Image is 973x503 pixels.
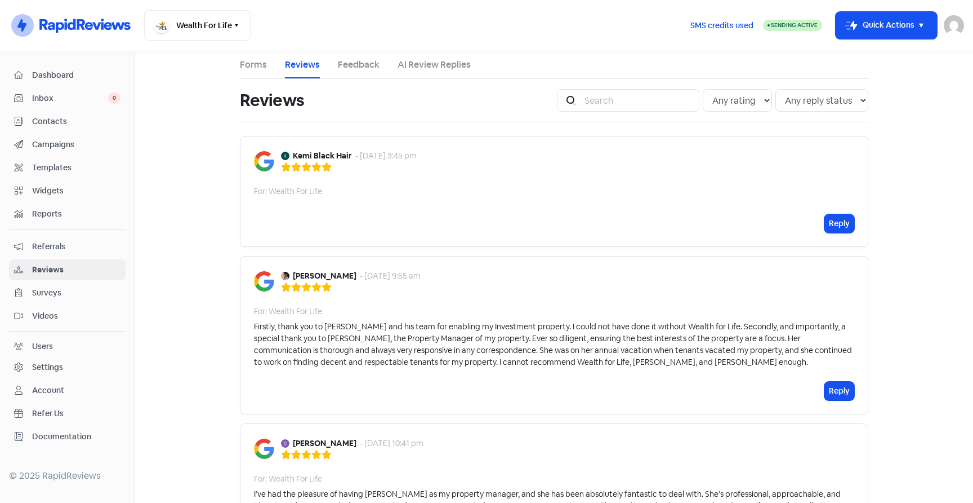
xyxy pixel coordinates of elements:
[836,12,937,39] button: Quick Actions
[771,21,818,29] span: Sending Active
[398,58,471,72] a: AI Review Replies
[240,58,267,72] a: Forms
[254,306,322,317] div: For: Wealth For Life
[32,116,120,127] span: Contacts
[108,92,120,104] span: 0
[763,19,822,32] a: Sending Active
[254,186,322,197] div: For: Wealth For Life
[254,439,274,459] img: Image
[32,264,120,276] span: Reviews
[32,408,120,420] span: Refer Us
[285,58,320,72] a: Reviews
[32,208,120,220] span: Reports
[9,88,126,109] a: Inbox 0
[293,270,356,282] b: [PERSON_NAME]
[9,236,126,257] a: Referrals
[681,19,763,30] a: SMS credits used
[9,426,126,447] a: Documentation
[9,157,126,178] a: Templates
[32,385,64,396] div: Account
[9,180,126,201] a: Widgets
[9,134,126,155] a: Campaigns
[281,439,289,448] img: Avatar
[240,82,304,118] h1: Reviews
[281,152,289,160] img: Avatar
[9,336,126,357] a: Users
[32,431,120,443] span: Documentation
[360,270,421,282] div: - [DATE] 9:55 am
[9,306,126,326] a: Videos
[32,185,120,197] span: Widgets
[32,69,120,81] span: Dashboard
[690,20,753,32] span: SMS credits used
[9,259,126,280] a: Reviews
[360,438,423,449] div: - [DATE] 10:41 pm
[9,111,126,132] a: Contacts
[9,403,126,424] a: Refer Us
[32,92,108,104] span: Inbox
[32,287,120,299] span: Surveys
[254,321,854,368] div: Firstly, thank you to [PERSON_NAME] and his team for enabling my Investment property. I could not...
[355,150,417,162] div: - [DATE] 3:45 pm
[281,272,289,280] img: Avatar
[293,438,356,449] b: [PERSON_NAME]
[9,357,126,378] a: Settings
[254,473,322,485] div: For: Wealth For Life
[926,458,962,492] iframe: chat widget
[32,139,120,151] span: Campaigns
[32,241,120,253] span: Referrals
[32,310,120,322] span: Videos
[824,382,854,400] button: Reply
[9,469,126,483] div: © 2025 RapidReviews
[9,65,126,86] a: Dashboard
[32,341,53,352] div: Users
[9,283,126,303] a: Surveys
[254,151,274,171] img: Image
[254,271,274,292] img: Image
[293,150,352,162] b: Kemi Black Hair
[144,10,251,41] button: Wealth For Life
[9,380,126,401] a: Account
[824,214,854,233] button: Reply
[32,162,120,174] span: Templates
[944,15,964,36] img: User
[338,58,380,72] a: Feedback
[9,204,126,224] a: Reports
[578,89,699,112] input: Search
[32,361,63,373] div: Settings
